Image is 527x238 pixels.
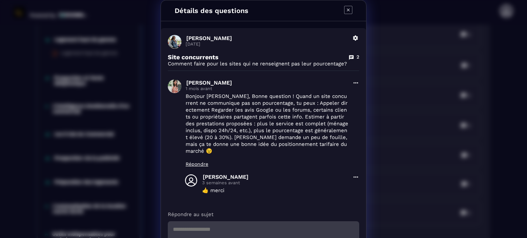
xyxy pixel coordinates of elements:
[168,61,359,67] p: Comment faire pour les sites qui ne renseignent pas leur pourcentage?
[186,161,348,167] p: Répondre
[202,187,348,194] p: 👍 merci
[186,41,348,47] p: [DATE]
[186,35,348,41] p: [PERSON_NAME]
[186,79,348,86] p: [PERSON_NAME]
[202,180,348,185] p: 3 semaines avant
[168,53,219,61] p: Site concurrents
[168,211,359,218] p: Répondre au sujet
[203,174,348,180] p: [PERSON_NAME]
[356,54,359,60] p: 2
[186,86,348,91] p: 1 mois avant
[186,93,348,154] p: Bonjour [PERSON_NAME], Bonne question ! Quand un site concurrent ne communique pas son pourcentag...
[175,7,248,15] h4: Détails des questions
